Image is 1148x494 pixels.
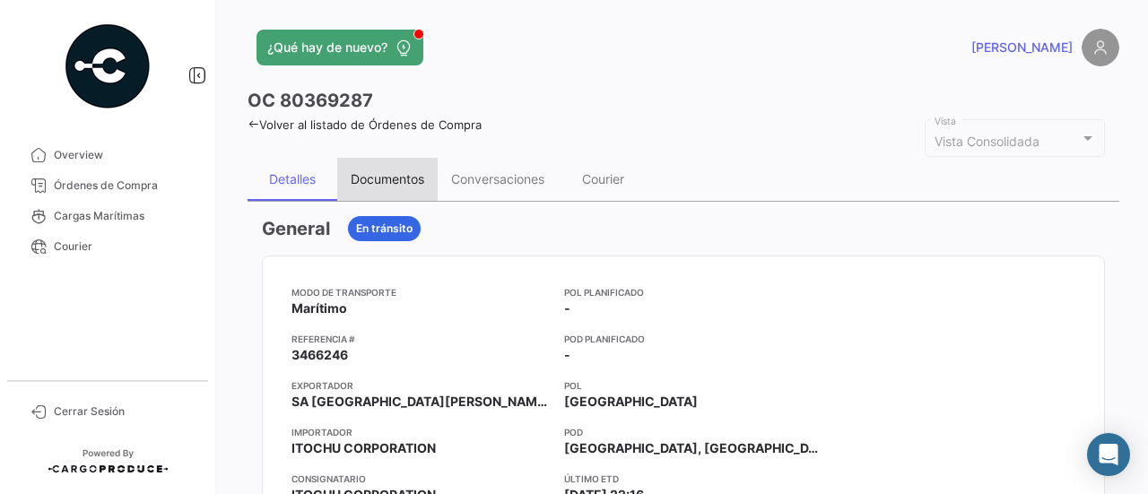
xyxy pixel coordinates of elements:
[291,472,550,486] app-card-info-title: Consignatario
[54,178,194,194] span: Órdenes de Compra
[291,332,550,346] app-card-info-title: Referencia #
[935,134,1039,149] mat-select-trigger: Vista Consolidada
[582,171,624,186] div: Courier
[564,332,822,346] app-card-info-title: POD Planificado
[291,439,436,457] span: ITOCHU CORPORATION
[54,147,194,163] span: Overview
[564,393,698,411] span: [GEOGRAPHIC_DATA]
[54,403,194,420] span: Cerrar Sesión
[257,30,423,65] button: ¿Qué hay de nuevo?
[1087,433,1130,476] div: Abrir Intercom Messenger
[291,299,347,317] span: Marítimo
[14,231,201,262] a: Courier
[971,39,1073,56] span: [PERSON_NAME]
[351,171,424,186] div: Documentos
[564,378,822,393] app-card-info-title: POL
[291,285,550,299] app-card-info-title: Modo de Transporte
[564,299,570,317] span: -
[564,472,822,486] app-card-info-title: Último ETD
[356,221,413,237] span: En tránsito
[63,22,152,111] img: powered-by.png
[269,171,316,186] div: Detalles
[564,285,822,299] app-card-info-title: POL Planificado
[564,346,570,364] span: -
[248,88,373,113] h3: OC 80369287
[14,201,201,231] a: Cargas Marítimas
[54,238,194,255] span: Courier
[451,171,544,186] div: Conversaciones
[291,393,550,411] span: SA [GEOGRAPHIC_DATA][PERSON_NAME]
[54,208,194,224] span: Cargas Marítimas
[564,439,822,457] span: [GEOGRAPHIC_DATA], [GEOGRAPHIC_DATA]
[564,425,822,439] app-card-info-title: POD
[1082,29,1119,66] img: placeholder-user.png
[291,378,550,393] app-card-info-title: Exportador
[14,170,201,201] a: Órdenes de Compra
[248,117,482,132] a: Volver al listado de Órdenes de Compra
[262,216,330,241] h3: General
[267,39,387,56] span: ¿Qué hay de nuevo?
[291,425,550,439] app-card-info-title: Importador
[14,140,201,170] a: Overview
[291,346,348,364] span: 3466246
